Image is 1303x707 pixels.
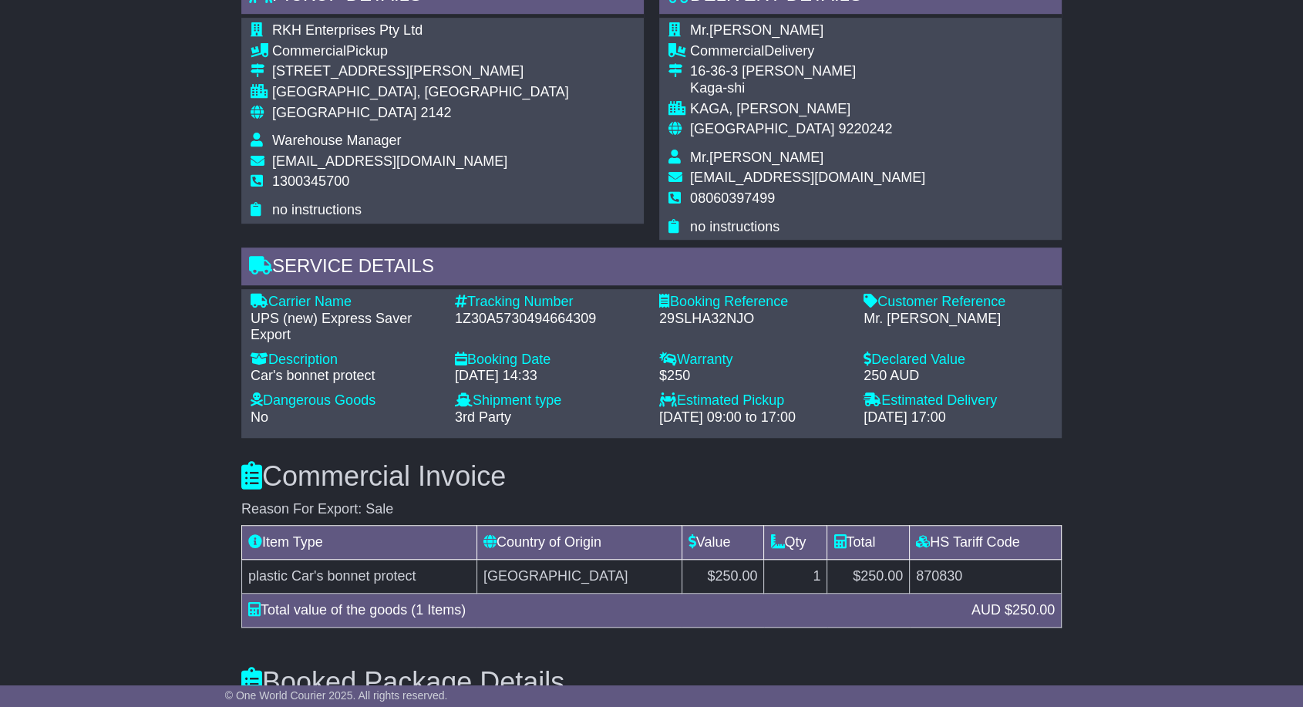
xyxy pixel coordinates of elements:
span: [EMAIL_ADDRESS][DOMAIN_NAME] [690,170,925,185]
div: [DATE] 09:00 to 17:00 [659,409,848,426]
td: Qty [764,526,827,560]
div: Dangerous Goods [251,392,439,409]
td: [GEOGRAPHIC_DATA] [476,560,682,594]
span: no instructions [272,202,362,217]
span: Mr.[PERSON_NAME] [690,150,823,165]
div: Booking Reference [659,294,848,311]
div: 16-36-3 [PERSON_NAME] [690,63,925,80]
td: plastic Car's bonnet protect [242,560,477,594]
div: KAGA, [PERSON_NAME] [690,101,925,118]
div: Warranty [659,352,848,369]
div: Tracking Number [455,294,644,311]
span: 1300345700 [272,173,349,189]
div: [DATE] 14:33 [455,368,644,385]
div: Delivery [690,43,925,60]
div: Estimated Pickup [659,392,848,409]
span: Warehouse Manager [272,133,401,148]
span: [GEOGRAPHIC_DATA] [272,105,416,120]
span: No [251,409,268,425]
span: RKH Enterprises Pty Ltd [272,22,423,38]
span: 3rd Party [455,409,511,425]
div: Customer Reference [864,294,1052,311]
div: 250 AUD [864,368,1052,385]
span: [EMAIL_ADDRESS][DOMAIN_NAME] [272,153,507,169]
div: 1Z30A5730494664309 [455,311,644,328]
span: Commercial [690,43,764,59]
span: no instructions [690,219,779,234]
div: [GEOGRAPHIC_DATA], [GEOGRAPHIC_DATA] [272,84,569,101]
span: Commercial [272,43,346,59]
div: Declared Value [864,352,1052,369]
td: 1 [764,560,827,594]
div: Pickup [272,43,569,60]
td: Item Type [242,526,477,560]
td: 870830 [910,560,1062,594]
h3: Commercial Invoice [241,461,1062,492]
td: $250.00 [682,560,764,594]
div: Estimated Delivery [864,392,1052,409]
span: 08060397499 [690,190,775,206]
td: Value [682,526,764,560]
span: Mr.[PERSON_NAME] [690,22,823,38]
div: AUD $250.00 [964,600,1062,621]
div: [DATE] 17:00 [864,409,1052,426]
td: Country of Origin [476,526,682,560]
div: 29SLHA32NJO [659,311,848,328]
div: Booking Date [455,352,644,369]
div: UPS (new) Express Saver Export [251,311,439,344]
div: Description [251,352,439,369]
div: [STREET_ADDRESS][PERSON_NAME] [272,63,569,80]
div: Total value of the goods (1 Items) [241,600,964,621]
td: $250.00 [827,560,910,594]
div: Reason For Export: Sale [241,501,1062,518]
h3: Booked Package Details [241,667,1062,698]
span: 2142 [420,105,451,120]
td: HS Tariff Code [910,526,1062,560]
span: 9220242 [838,121,892,136]
div: Kaga-shi [690,80,925,97]
div: Shipment type [455,392,644,409]
div: Mr. [PERSON_NAME] [864,311,1052,328]
div: Carrier Name [251,294,439,311]
span: [GEOGRAPHIC_DATA] [690,121,834,136]
div: Service Details [241,247,1062,289]
td: Total [827,526,910,560]
span: © One World Courier 2025. All rights reserved. [225,689,448,702]
div: Car's bonnet protect [251,368,439,385]
div: $250 [659,368,848,385]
